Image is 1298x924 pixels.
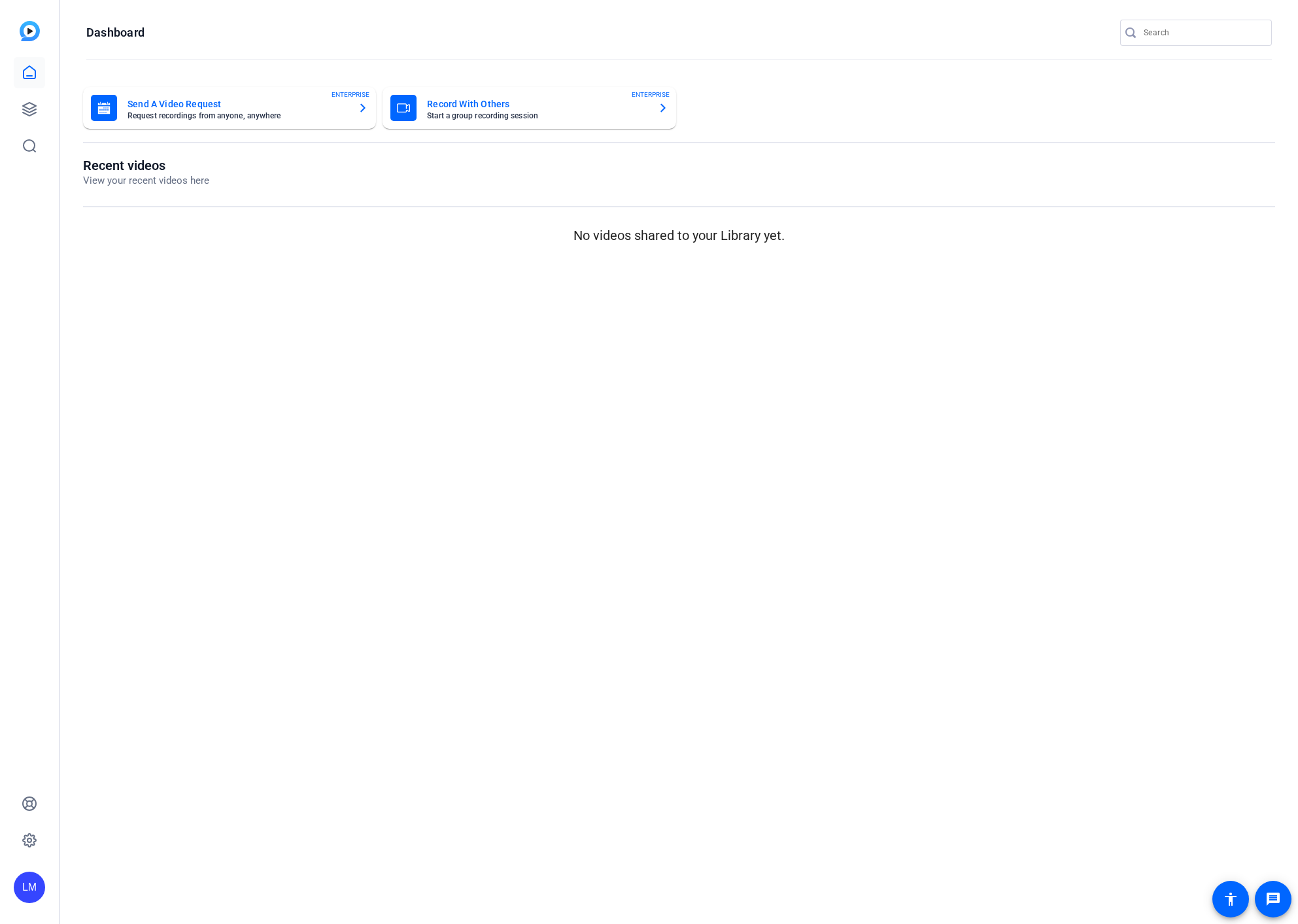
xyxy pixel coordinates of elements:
p: No videos shared to your Library yet. [83,226,1275,245]
mat-card-subtitle: Request recordings from anyone, anywhere [128,112,347,120]
mat-icon: message [1265,891,1281,907]
mat-icon: accessibility [1223,891,1238,907]
h1: Recent videos [83,158,209,173]
h1: Dashboard [86,25,145,41]
span: ENTERPRISE [632,90,670,99]
img: blue-gradient.svg [20,21,40,41]
p: View your recent videos here [83,173,209,188]
mat-card-title: Send A Video Request [128,96,347,112]
button: Record With OthersStart a group recording sessionENTERPRISE [383,87,675,129]
span: ENTERPRISE [332,90,369,99]
mat-card-title: Record With Others [427,96,647,112]
div: LM [14,872,45,903]
button: Send A Video RequestRequest recordings from anyone, anywhereENTERPRISE [83,87,376,129]
mat-card-subtitle: Start a group recording session [427,112,647,120]
input: Search [1144,25,1261,41]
